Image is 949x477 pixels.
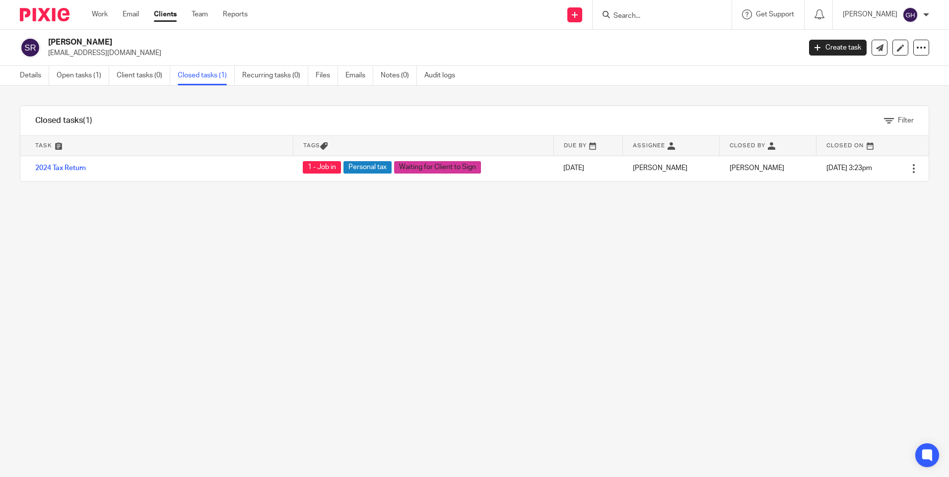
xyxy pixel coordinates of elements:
[424,66,463,85] a: Audit logs
[826,165,872,172] span: [DATE] 3:23pm
[345,66,373,85] a: Emails
[83,117,92,124] span: (1)
[898,117,914,124] span: Filter
[48,37,645,48] h2: [PERSON_NAME]
[57,66,109,85] a: Open tasks (1)
[192,9,208,19] a: Team
[242,66,308,85] a: Recurring tasks (0)
[35,165,86,172] a: 2024 Tax Return
[809,40,867,56] a: Create task
[623,156,720,181] td: [PERSON_NAME]
[123,9,139,19] a: Email
[730,165,784,172] span: [PERSON_NAME]
[48,48,794,58] p: [EMAIL_ADDRESS][DOMAIN_NAME]
[293,136,553,156] th: Tags
[20,66,49,85] a: Details
[343,161,392,174] span: Personal tax
[843,9,897,19] p: [PERSON_NAME]
[178,66,235,85] a: Closed tasks (1)
[154,9,177,19] a: Clients
[223,9,248,19] a: Reports
[35,116,92,126] h1: Closed tasks
[20,8,69,21] img: Pixie
[756,11,794,18] span: Get Support
[117,66,170,85] a: Client tasks (0)
[316,66,338,85] a: Files
[20,37,41,58] img: svg%3E
[394,161,481,174] span: Waiting for Client to Sign
[303,161,341,174] span: 1 - Job in
[553,156,622,181] td: [DATE]
[381,66,417,85] a: Notes (0)
[902,7,918,23] img: svg%3E
[612,12,702,21] input: Search
[92,9,108,19] a: Work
